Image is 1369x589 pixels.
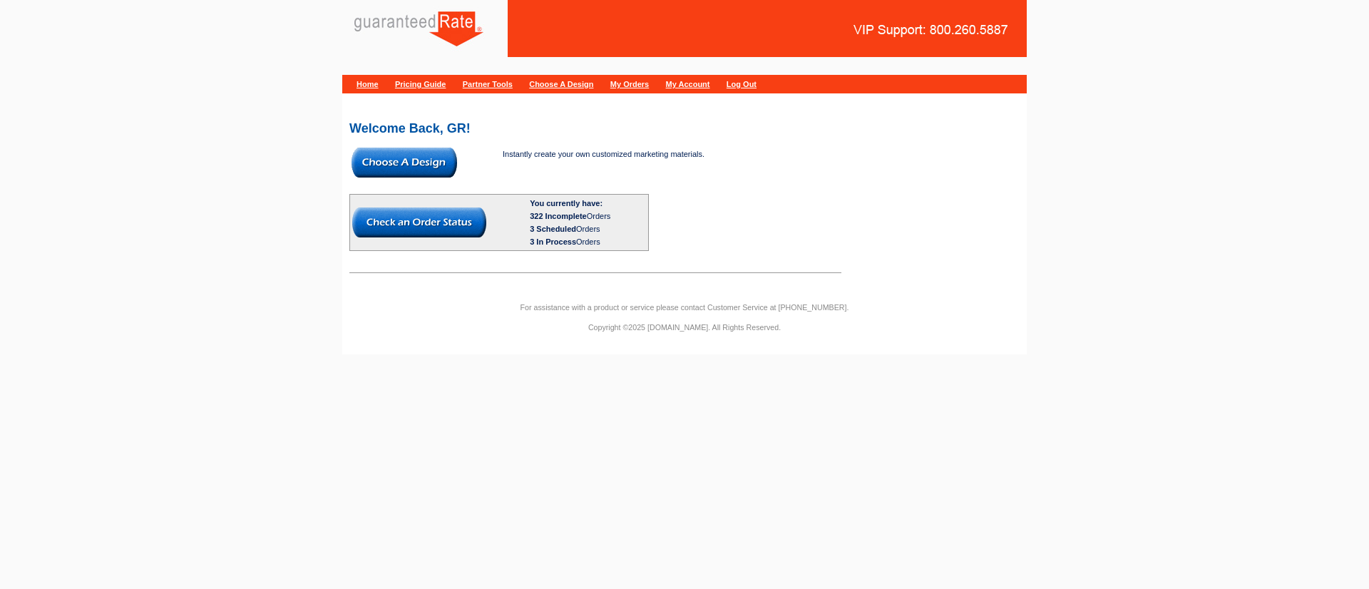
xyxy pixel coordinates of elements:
a: My Orders [610,80,649,88]
a: Pricing Guide [395,80,446,88]
a: Home [357,80,379,88]
span: 322 Incomplete [530,212,586,220]
div: Orders Orders Orders [530,210,646,248]
p: For assistance with a product or service please contact Customer Service at [PHONE_NUMBER]. [342,301,1027,314]
a: My Account [666,80,710,88]
span: 3 In Process [530,237,576,246]
a: Choose A Design [529,80,593,88]
img: button-check-order-status.gif [352,208,486,237]
img: button-choose-design.gif [352,148,457,178]
span: Instantly create your own customized marketing materials. [503,150,704,158]
a: Log Out [727,80,757,88]
span: 3 Scheduled [530,225,576,233]
a: Partner Tools [463,80,513,88]
h2: Welcome Back, GR! [349,122,1020,135]
p: Copyright ©2025 [DOMAIN_NAME]. All Rights Reserved. [342,321,1027,334]
b: You currently have: [530,199,603,208]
